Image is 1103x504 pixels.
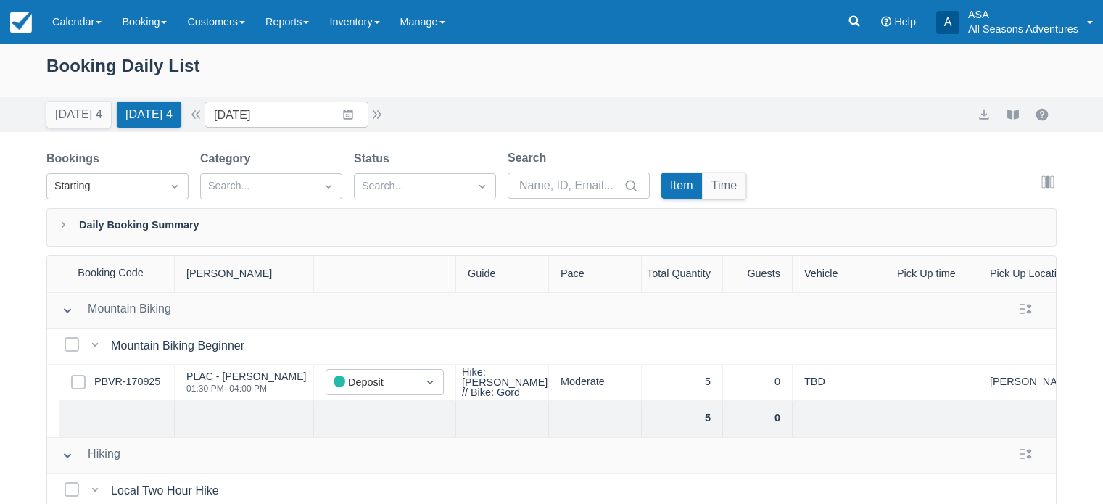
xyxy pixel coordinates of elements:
div: Pick Up Location [978,256,1071,292]
div: [PERSON_NAME] [175,256,314,292]
div: 0 [723,365,793,401]
div: Hike: [PERSON_NAME] // Bike: Gord [462,367,548,398]
button: Hiking [56,442,126,468]
span: Dropdown icon [423,375,437,389]
div: Vehicle [793,256,885,292]
span: Help [894,16,916,28]
label: Status [354,150,395,168]
div: Mountain Biking Beginner [111,337,250,355]
span: Dropdown icon [168,179,182,194]
a: PBVR-170925 [94,374,160,390]
div: Guests [723,256,793,292]
div: Moderate [549,365,642,401]
p: ASA [968,7,1078,22]
div: 0 [723,401,793,437]
span: Dropdown icon [475,179,489,194]
div: Pace [549,256,642,292]
label: Category [200,150,256,168]
div: Booking Code [47,256,175,292]
button: [DATE] 4 [46,102,111,128]
label: Search [508,149,552,167]
div: 5 [642,401,723,437]
p: All Seasons Adventures [968,22,1078,36]
i: Help [881,17,891,27]
div: Total Quantity [642,256,723,292]
button: export [975,106,993,123]
div: Booking Daily List [46,52,1057,94]
button: Item [661,173,702,199]
div: 01:30 PM - 04:00 PM [186,384,307,393]
div: Deposit [334,374,410,391]
span: Dropdown icon [321,179,336,194]
div: Guide [456,256,549,292]
div: Local Two Hour Hike [111,482,225,500]
input: Date [205,102,368,128]
img: checkfront-main-nav-mini-logo.png [10,12,32,33]
label: Bookings [46,150,105,168]
div: Starting [54,178,154,194]
input: Name, ID, Email... [519,173,621,199]
div: [PERSON_NAME] Lodge [978,365,1071,401]
div: Pick Up time [885,256,978,292]
div: TBD [793,365,885,401]
div: 5 [642,365,723,401]
button: [DATE] 4 [117,102,181,128]
button: Time [703,173,746,199]
div: Daily Booking Summary [46,208,1057,247]
div: PLAC - [PERSON_NAME] [186,371,307,381]
div: A [936,11,959,34]
button: Mountain Biking [56,297,177,323]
